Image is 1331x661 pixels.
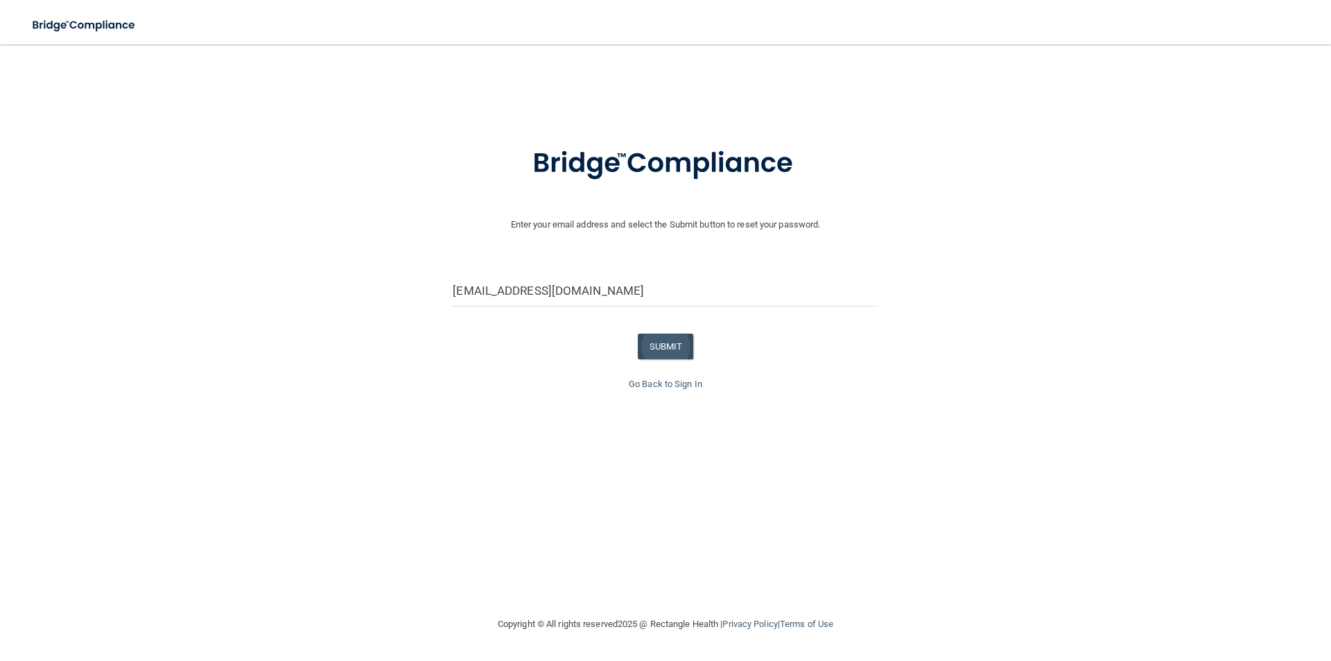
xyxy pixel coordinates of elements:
div: Copyright © All rights reserved 2025 @ Rectangle Health | | [412,602,919,646]
a: Go Back to Sign In [629,379,702,389]
img: bridge_compliance_login_screen.278c3ca4.svg [21,11,148,40]
img: bridge_compliance_login_screen.278c3ca4.svg [504,128,827,200]
a: Terms of Use [780,619,833,629]
iframe: Drift Widget Chat Controller [1091,563,1314,618]
a: Privacy Policy [722,619,777,629]
button: SUBMIT [638,334,694,359]
input: Email [453,275,878,307]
